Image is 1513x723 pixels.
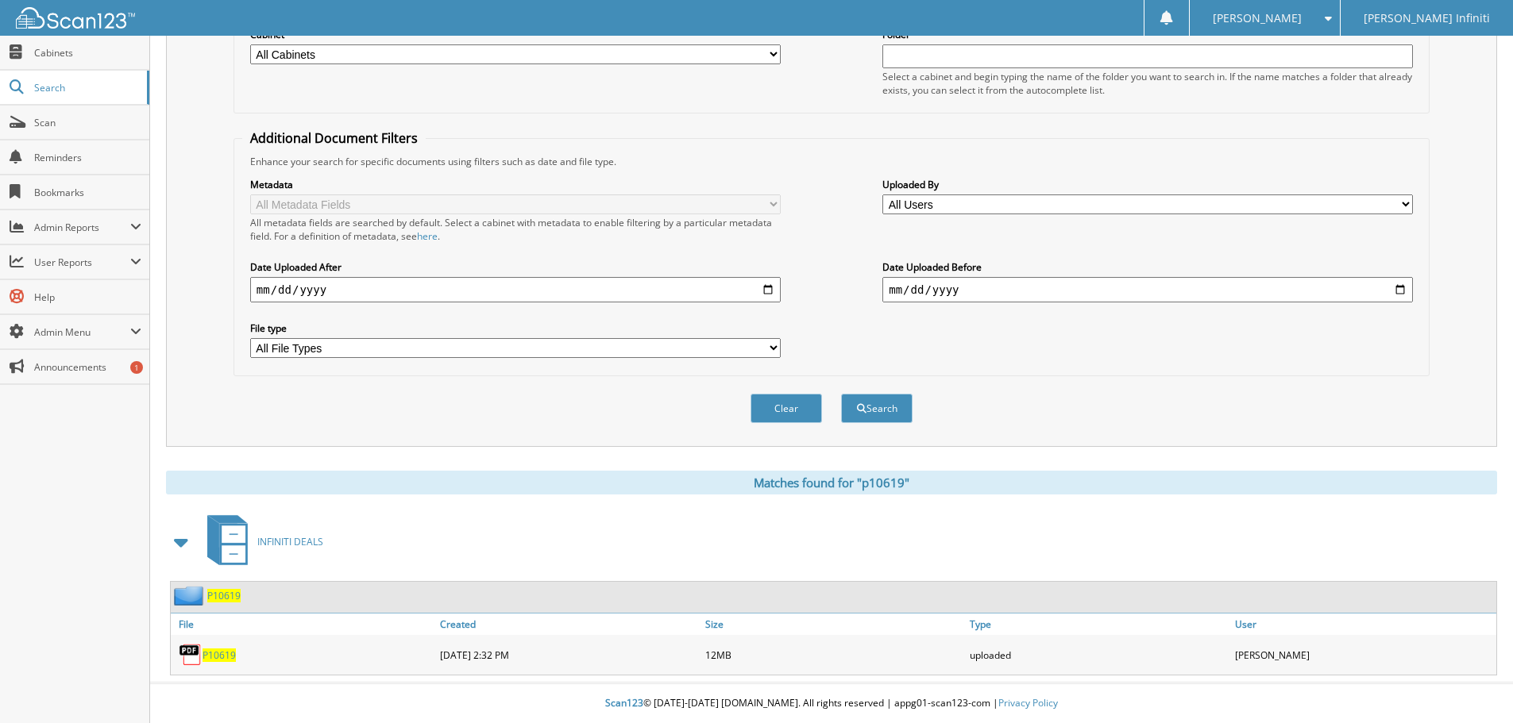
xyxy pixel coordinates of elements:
span: User Reports [34,256,130,269]
iframe: Chat Widget [1434,647,1513,723]
div: Matches found for "p10619" [166,471,1497,494]
span: Admin Reports [34,221,130,234]
a: P10619 [203,648,236,662]
img: folder2.png [174,586,207,606]
span: Bookmarks [34,186,141,199]
div: 12MB [701,639,967,671]
legend: Additional Document Filters [242,129,426,147]
a: Created [436,613,701,635]
span: Scan123 [605,696,643,710]
div: © [DATE]-[DATE] [DOMAIN_NAME]. All rights reserved | appg01-scan123-com | [150,684,1513,723]
div: [DATE] 2:32 PM [436,639,701,671]
a: User [1231,613,1496,635]
span: Admin Menu [34,325,130,339]
a: here [417,229,438,243]
label: File type [250,321,781,335]
label: Uploaded By [882,178,1413,191]
span: INFINITI DEALS [257,535,323,548]
span: [PERSON_NAME] Infiniti [1364,13,1490,23]
div: Select a cabinet and begin typing the name of the folder you want to search in. If the name match... [882,70,1413,97]
span: [PERSON_NAME] [1213,13,1302,23]
a: Size [701,613,967,635]
a: P10619 [207,589,241,602]
input: start [250,277,781,302]
img: PDF.png [179,643,203,667]
a: Type [966,613,1231,635]
label: Date Uploaded Before [882,260,1413,274]
button: Clear [751,394,822,423]
div: [PERSON_NAME] [1231,639,1496,671]
a: INFINITI DEALS [198,510,323,573]
a: Privacy Policy [998,696,1058,710]
div: All metadata fields are searched by default. Select a cabinet with metadata to enable filtering b... [250,216,781,243]
span: Announcements [34,360,141,374]
button: Search [841,394,913,423]
span: Search [34,81,139,94]
a: File [171,613,436,635]
div: uploaded [966,639,1231,671]
input: end [882,277,1413,302]
span: Scan [34,116,141,129]
img: scan123-logo-white.svg [16,7,135,29]
span: Cabinets [34,46,141,60]
div: 1 [130,361,143,374]
div: Enhance your search for specific documents using filters such as date and file type. [242,155,1421,168]
span: Help [34,290,141,304]
label: Metadata [250,178,781,191]
label: Date Uploaded After [250,260,781,274]
span: Reminders [34,151,141,164]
